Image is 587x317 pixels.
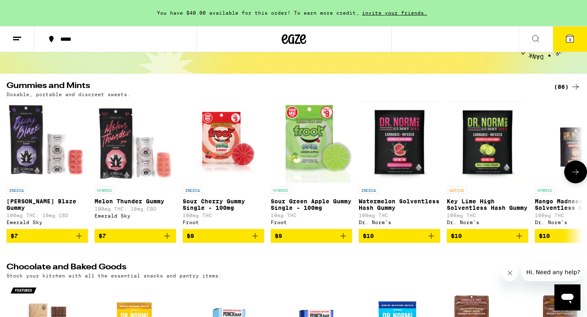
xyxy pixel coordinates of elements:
span: $10 [539,233,550,239]
iframe: Button to launch messaging window [554,284,580,310]
img: Froot - Sour Green Apple Gummy Single - 100mg [271,101,352,183]
p: HYBRID [95,187,114,194]
img: Emerald Sky - Melon Thunder Gummy [95,101,176,183]
p: HYBRID [271,187,290,194]
span: invite your friends. [359,10,430,15]
p: SATIVA [447,187,466,194]
button: 3 [553,26,587,52]
a: (86) [554,82,580,92]
a: Open page for Sour Green Apple Gummy Single - 100mg from Froot [271,101,352,229]
img: Dr. Norm's - Key Lime High Solventless Hash Gummy [448,101,527,183]
button: Add to bag [271,229,352,243]
img: Froot - Sour Cherry Gummy Single - 100mg [183,101,264,183]
span: $9 [187,233,194,239]
button: Add to bag [447,229,528,243]
p: Stock your kitchen with all the essential snacks and pantry items. [7,273,222,278]
div: Froot [183,220,264,225]
div: Emerald Sky [95,213,176,218]
h2: Gummies and Mints [7,82,541,92]
p: [PERSON_NAME] Blaze Gummy [7,198,88,211]
a: Open page for Key Lime High Solventless Hash Gummy from Dr. Norm's [447,101,528,229]
p: 100mg THC [447,213,528,218]
p: 100mg THC: 10mg CBD [7,213,88,218]
button: Add to bag [359,229,440,243]
button: Add to bag [183,229,264,243]
span: $10 [451,233,462,239]
span: You have $40.00 available for this order! To earn more credit, [157,10,359,15]
span: $10 [363,233,374,239]
p: Sour Cherry Gummy Single - 100mg [183,198,264,211]
h2: Chocolate and Baked Goods [7,263,541,273]
a: Open page for Melon Thunder Gummy from Emerald Sky [95,101,176,229]
button: Add to bag [7,229,88,243]
div: Emerald Sky [7,220,88,225]
p: INDICA [183,187,202,194]
img: Dr. Norm's - Watermelon Solventless Hash Gummy [360,101,439,183]
div: Dr. Norm's [447,220,528,225]
p: INDICA [359,187,378,194]
p: 100mg THC [183,213,264,218]
div: Dr. Norm's [359,220,440,225]
p: Watermelon Solventless Hash Gummy [359,198,440,211]
img: Emerald Sky - Berry Blaze Gummy [7,101,88,183]
p: Dosable, portable and discreet sweets. [7,92,130,97]
div: Froot [271,220,352,225]
span: $7 [11,233,18,239]
iframe: Close message [502,265,518,281]
iframe: Message from company [521,263,580,281]
button: Add to bag [95,229,176,243]
span: $7 [99,233,106,239]
p: 100mg THC: 10mg CBD [95,206,176,211]
span: 3 [569,37,571,42]
span: $9 [275,233,282,239]
a: Open page for Watermelon Solventless Hash Gummy from Dr. Norm's [359,101,440,229]
p: HYBRID [535,187,554,194]
p: Melon Thunder Gummy [95,198,176,205]
p: 10mg THC [271,213,352,218]
p: Sour Green Apple Gummy Single - 100mg [271,198,352,211]
a: Open page for Berry Blaze Gummy from Emerald Sky [7,101,88,229]
p: 100mg THC [359,213,440,218]
p: INDICA [7,187,26,194]
a: Open page for Sour Cherry Gummy Single - 100mg from Froot [183,101,264,229]
p: Key Lime High Solventless Hash Gummy [447,198,528,211]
